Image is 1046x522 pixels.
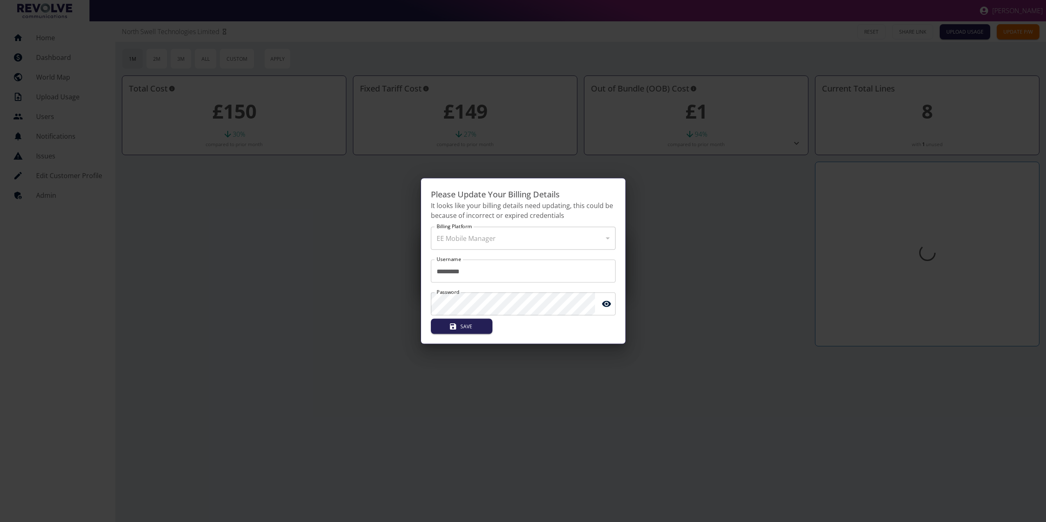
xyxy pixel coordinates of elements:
div: EE Mobile Manager [431,227,616,250]
button: Save [431,319,492,334]
button: toggle password visibility [598,296,615,312]
p: It looks like your billing details need updating, this could be because of incorrect or expired c... [431,201,616,220]
label: Username [437,256,461,263]
h4: Please Update Your Billing Details [431,188,616,201]
label: Billing Platform [437,223,472,230]
label: Password [437,289,460,296]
